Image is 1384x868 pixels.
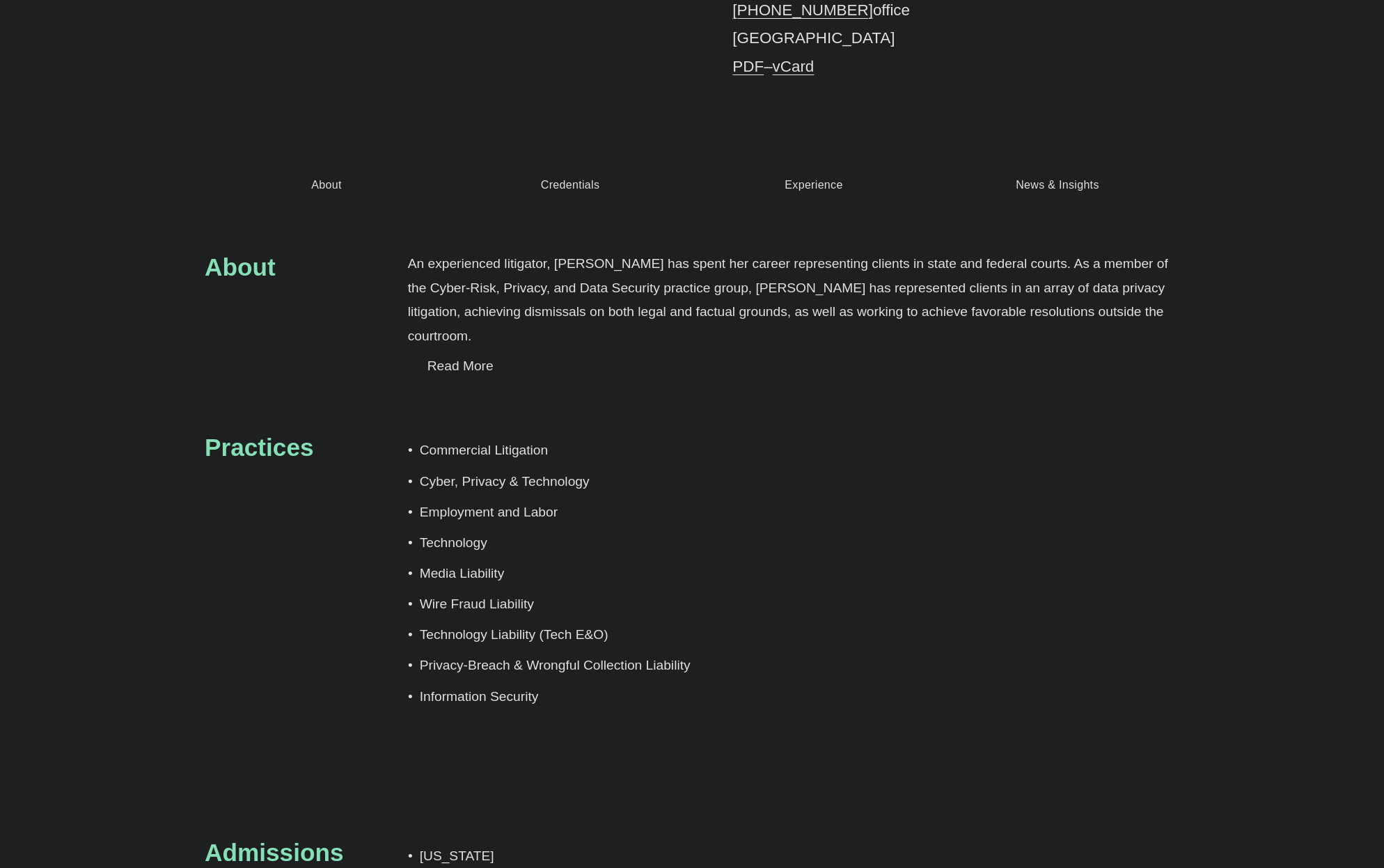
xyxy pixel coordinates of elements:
[420,685,692,709] p: Information Security
[732,1,873,19] a: [PHONE_NUMBER]
[420,623,692,647] p: Technology Liability (Tech E&O)
[205,164,448,206] a: About
[773,58,815,75] a: vCard
[692,164,936,206] a: Experience
[420,654,692,678] p: Privacy-Breach & Wrongful Collection Liability
[420,531,692,555] p: Technology
[936,164,1179,206] a: News & Insights
[205,253,276,281] span: About
[420,470,692,494] p: Cyber, Privacy & Technology
[420,592,692,617] p: Wire Fraud Liability
[732,58,764,75] a: PDF
[420,562,692,586] p: Media Liability
[205,839,343,866] span: Admissions
[205,434,314,461] span: Practices
[418,358,1179,374] span: Read More
[408,252,1179,348] p: An experienced litigator, [PERSON_NAME] has spent her career representing clients in state and fe...
[408,348,1179,384] button: Read More
[420,500,692,525] p: Employment and Labor
[420,439,692,463] p: Commercial Litigation
[448,164,692,206] a: Credentials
